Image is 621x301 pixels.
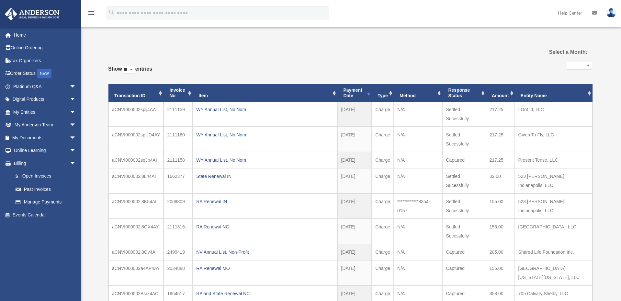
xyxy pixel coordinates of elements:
div: NEW [37,69,51,78]
a: Events Calendar [5,208,86,221]
div: WY Annual List, No Nom [196,156,334,165]
span: arrow_drop_down [70,106,83,119]
td: 217.25 [486,102,515,127]
div: State Renewal IN [196,172,334,181]
th: Transaction ID: activate to sort column ascending [108,84,164,102]
td: Settled Sucessfully [442,219,486,244]
td: [DATE] [337,219,372,244]
span: arrow_drop_down [70,93,83,106]
th: Response Status: activate to sort column ascending [442,84,486,102]
div: NV Annual List, Non-Profit [196,248,334,257]
a: Home [5,29,86,41]
a: Billingarrow_drop_down [5,157,86,170]
td: Present Tense, LLC [515,152,593,168]
th: Method: activate to sort column ascending [394,84,442,102]
td: N/A [394,152,442,168]
i: menu [87,9,95,17]
td: [DATE] [337,244,372,260]
td: N/A [394,219,442,244]
th: Entity Name: activate to sort column ascending [515,84,593,102]
td: N/A [394,260,442,285]
a: Past Invoices [9,183,83,196]
td: aCNVI000002i8Lh4AI [108,168,164,193]
span: arrow_drop_down [70,157,83,170]
td: [DATE] [337,152,372,168]
a: Digital Productsarrow_drop_down [5,93,86,106]
td: 2111158 [164,152,193,168]
td: Charge [372,168,394,193]
td: Settled Sucessfully [442,193,486,219]
td: 155.00 [486,219,515,244]
td: Settled Sucessfully [442,102,486,127]
th: Invoice No: activate to sort column ascending [164,84,193,102]
span: arrow_drop_down [70,144,83,157]
th: Item: activate to sort column ascending [193,84,337,102]
td: aCNVI000002i8QX4AY [108,219,164,244]
a: Tax Organizers [5,54,86,67]
div: RA Renewal IN [196,197,334,206]
td: Charge [372,260,394,285]
td: 523 [PERSON_NAME] Indianapolis, LLC [515,168,593,193]
td: Given To Fly, LLC [515,127,593,152]
span: $ [19,172,22,180]
td: Settled Sucessfully [442,168,486,193]
div: WY Annual List, No Nom [196,105,334,114]
td: Shared Life Foundation Inc. [515,244,593,260]
td: 2069809 [164,193,193,219]
a: My Documentsarrow_drop_down [5,131,86,144]
td: 217.25 [486,127,515,152]
td: aCNVI000002spUD4AY [108,127,164,152]
a: Online Ordering [5,41,86,54]
td: aCNVI000002i8K54AI [108,193,164,219]
span: arrow_drop_down [70,131,83,145]
td: [DATE] [337,193,372,219]
i: search [108,9,115,16]
td: [GEOGRAPHIC_DATA][US_STATE][US_STATE], LLC [515,260,593,285]
td: [DATE] [337,260,372,285]
td: Captured [442,244,486,260]
td: Charge [372,127,394,152]
div: RA Renewal MO [196,264,334,273]
th: Type: activate to sort column ascending [372,84,394,102]
td: aCNVI000002spij4AA [108,102,164,127]
td: 523 [PERSON_NAME] Indianapolis, LLC [515,193,593,219]
td: Charge [372,219,394,244]
div: RA and State Renewal NC [196,289,334,298]
td: 1662377 [164,168,193,193]
td: N/A [394,244,442,260]
td: 2111316 [164,219,193,244]
td: [GEOGRAPHIC_DATA], LLC [515,219,593,244]
td: Charge [372,152,394,168]
a: Manage Payments [9,196,86,209]
td: aCNVI000002i8Ov4AI [108,244,164,260]
td: [DATE] [337,102,372,127]
label: Show entries [108,64,152,80]
a: $Open Invoices [9,170,86,183]
div: WY Annual List, No Nom [196,130,334,139]
span: arrow_drop_down [70,119,83,132]
a: Online Learningarrow_drop_down [5,144,86,157]
td: Captured [442,260,486,285]
img: User Pic [606,8,616,17]
td: 2499419 [164,244,193,260]
td: Charge [372,244,394,260]
th: Payment Date: activate to sort column ascending [337,84,372,102]
th: Amount: activate to sort column ascending [486,84,515,102]
img: Anderson Advisors Platinum Portal [3,8,62,20]
a: My Entitiesarrow_drop_down [5,106,86,119]
td: 2034888 [164,260,193,285]
td: 2111159 [164,102,193,127]
td: 32.00 [486,168,515,193]
td: 155.00 [486,260,515,285]
td: aCNVI000002a4AP4AY [108,260,164,285]
a: My Anderson Teamarrow_drop_down [5,119,86,132]
td: N/A [394,102,442,127]
select: Showentries [122,66,135,74]
a: Platinum Q&Aarrow_drop_down [5,80,86,93]
a: menu [87,11,95,17]
label: Select a Month: [516,48,587,57]
td: 2111160 [164,127,193,152]
a: Order StatusNEW [5,67,86,80]
td: Charge [372,193,394,219]
td: N/A [394,127,442,152]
